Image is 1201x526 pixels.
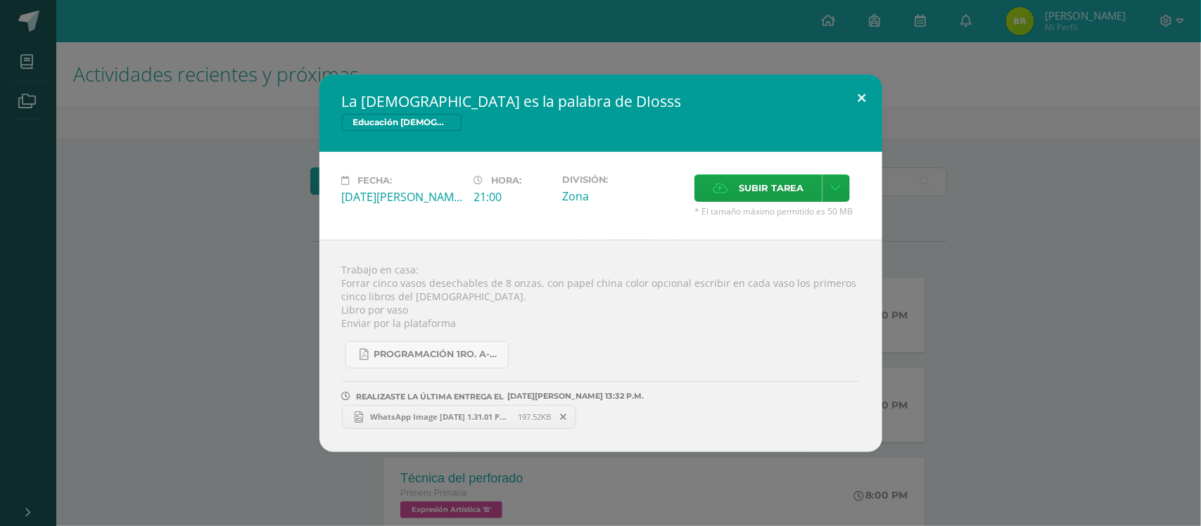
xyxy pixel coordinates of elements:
[358,175,393,186] span: Fecha:
[363,411,518,422] span: WhatsApp Image [DATE] 1.31.01 PM.jpeg
[694,205,860,217] span: * El tamaño máximo permitido es 50 MB
[504,396,644,397] span: [DATE][PERSON_NAME] 13:32 P.M.
[342,189,463,205] div: [DATE][PERSON_NAME]
[342,91,860,111] h2: La [DEMOGRAPHIC_DATA] es la palabra de DIosss
[562,174,683,185] label: División:
[342,405,577,429] a: WhatsApp Image [DATE] 1.31.01 PM.jpeg 197.52KB
[345,341,509,368] a: Programación 1ro. A-B 4ta. Unidad 2025.pdf
[562,188,683,204] div: Zona
[374,349,501,360] span: Programación 1ro. A-B 4ta. Unidad 2025.pdf
[552,409,576,425] span: Remover entrega
[357,392,504,402] span: REALIZASTE LA ÚLTIMA ENTREGA EL
[342,114,462,131] span: Educación [DEMOGRAPHIC_DATA]
[842,75,882,122] button: Close (Esc)
[739,175,804,201] span: Subir tarea
[474,189,551,205] div: 21:00
[518,411,551,422] span: 197.52KB
[319,240,882,452] div: Trabajo en casa: Forrar cinco vasos desechables de 8 onzas, con papel china color opcional escrib...
[492,175,522,186] span: Hora:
